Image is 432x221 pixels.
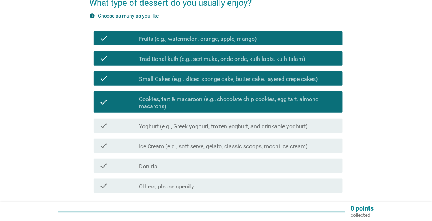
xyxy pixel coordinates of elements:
[99,94,108,110] i: check
[139,163,157,170] label: Donuts
[99,34,108,43] i: check
[99,141,108,150] i: check
[99,54,108,63] i: check
[351,205,374,212] p: 0 points
[139,56,305,63] label: Traditional kuih (e.g., seri muka, onde-onde, kuih lapis, kuih talam)
[139,143,308,150] label: Ice Cream (e.g., soft serve, gelato, classic scoops, mochi ice cream)
[139,35,257,43] label: Fruits (e.g., watermelon, orange, apple, mango)
[89,13,95,19] i: info
[139,123,308,130] label: Yoghurt (e.g., Greek yoghurt, frozen yoghurt, and drinkable yoghurt)
[139,96,337,110] label: Cookies, tart & macaroon (e.g., chocolate chip cookies, egg tart, almond macarons)
[139,76,318,83] label: Small Cakes (e.g., sliced sponge cake, butter cake, layered crepe cakes)
[99,162,108,170] i: check
[99,121,108,130] i: check
[139,183,194,190] label: Others, please specify
[99,182,108,190] i: check
[99,74,108,83] i: check
[98,13,159,19] label: Choose as many as you like
[351,212,374,218] p: collected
